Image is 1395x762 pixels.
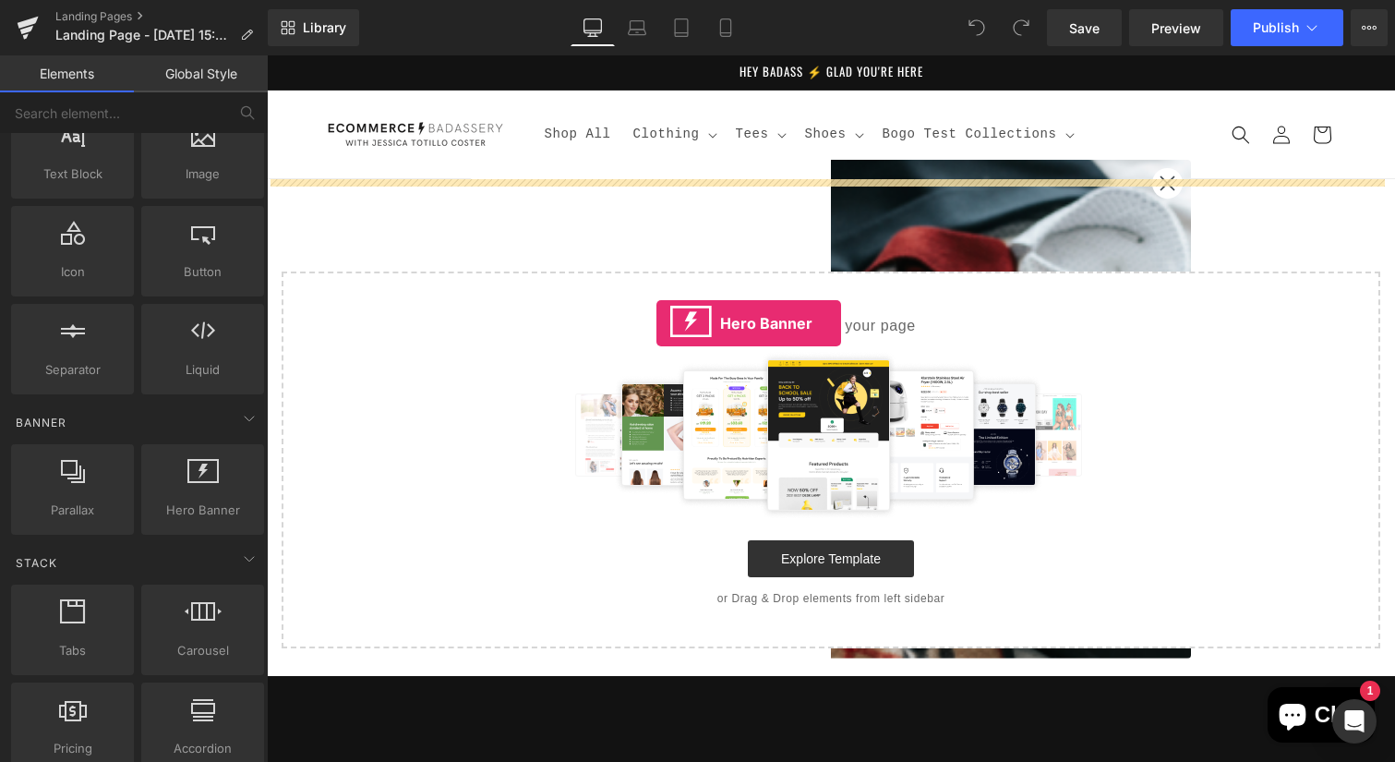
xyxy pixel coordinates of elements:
[17,164,128,184] span: Text Block
[184,107,198,122] img: tab_keywords_by_traffic_grey.svg
[70,109,165,121] div: Domain Overview
[30,48,44,63] img: website_grey.svg
[147,164,259,184] span: Image
[14,414,68,431] span: Banner
[1151,18,1201,38] span: Preview
[615,9,659,46] a: Laptop
[303,19,346,36] span: Library
[704,9,748,46] a: Mobile
[134,55,268,92] a: Global Style
[1332,699,1377,744] div: Open Intercom Messenger
[147,262,259,282] span: Button
[14,554,59,572] span: Stack
[44,260,1084,282] p: Start building your page
[268,9,359,46] a: New Library
[50,107,65,122] img: tab_domain_overview_orange.svg
[147,739,259,758] span: Accordion
[52,30,90,44] div: v 4.0.25
[147,501,259,520] span: Hero Banner
[204,109,311,121] div: Keywords by Traffic
[1003,9,1040,46] button: Redo
[55,9,268,24] a: Landing Pages
[1069,18,1100,38] span: Save
[48,48,203,63] div: Domain: [DOMAIN_NAME]
[1231,9,1343,46] button: Publish
[17,501,128,520] span: Parallax
[884,112,917,144] button: Close dialog
[17,262,128,282] span: Icon
[481,485,647,522] a: Explore Template
[1351,9,1388,46] button: More
[17,739,128,758] span: Pricing
[17,360,128,380] span: Separator
[30,30,44,44] img: logo_orange.svg
[571,9,615,46] a: Desktop
[17,641,128,660] span: Tabs
[147,641,259,660] span: Carousel
[1129,9,1223,46] a: Preview
[55,28,233,42] span: Landing Page - [DATE] 15:27:03
[44,537,1084,550] p: or Drag & Drop elements from left sidebar
[1253,20,1299,35] span: Publish
[147,360,259,380] span: Liquid
[958,9,995,46] button: Undo
[659,9,704,46] a: Tablet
